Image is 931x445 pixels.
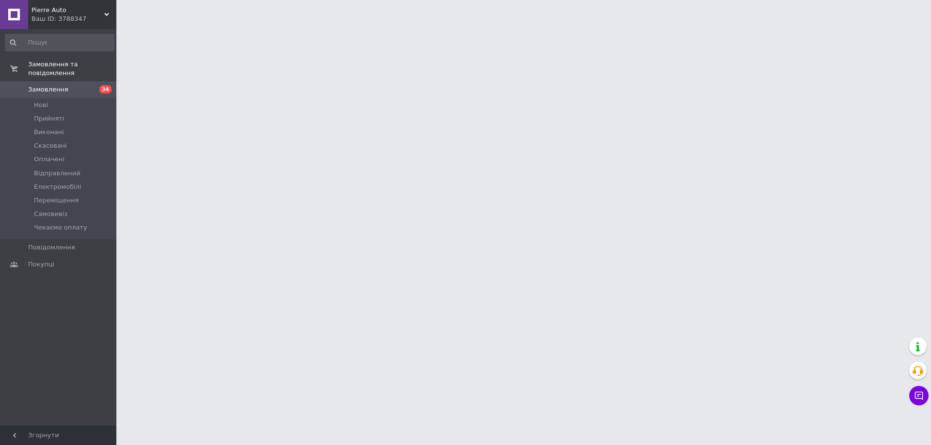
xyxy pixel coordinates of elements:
span: Чекаємо оплату [34,223,87,232]
span: Повідомлення [28,243,75,252]
span: Замовлення та повідомлення [28,60,116,77]
span: Самовивіз [34,210,67,218]
span: Pierre Auto [32,6,104,15]
span: Скасовані [34,141,67,150]
span: Оплачені [34,155,64,164]
input: Пошук [5,34,114,51]
span: Прийняті [34,114,64,123]
span: Нові [34,101,48,109]
span: Виконані [34,128,64,137]
span: Покупці [28,260,54,269]
span: Переміщення [34,196,79,205]
span: Замовлення [28,85,68,94]
span: 34 [99,85,112,93]
span: Електромобілі [34,183,81,191]
button: Чат з покупцем [909,386,929,405]
span: Відправлений [34,169,80,178]
div: Ваш ID: 3788347 [32,15,116,23]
